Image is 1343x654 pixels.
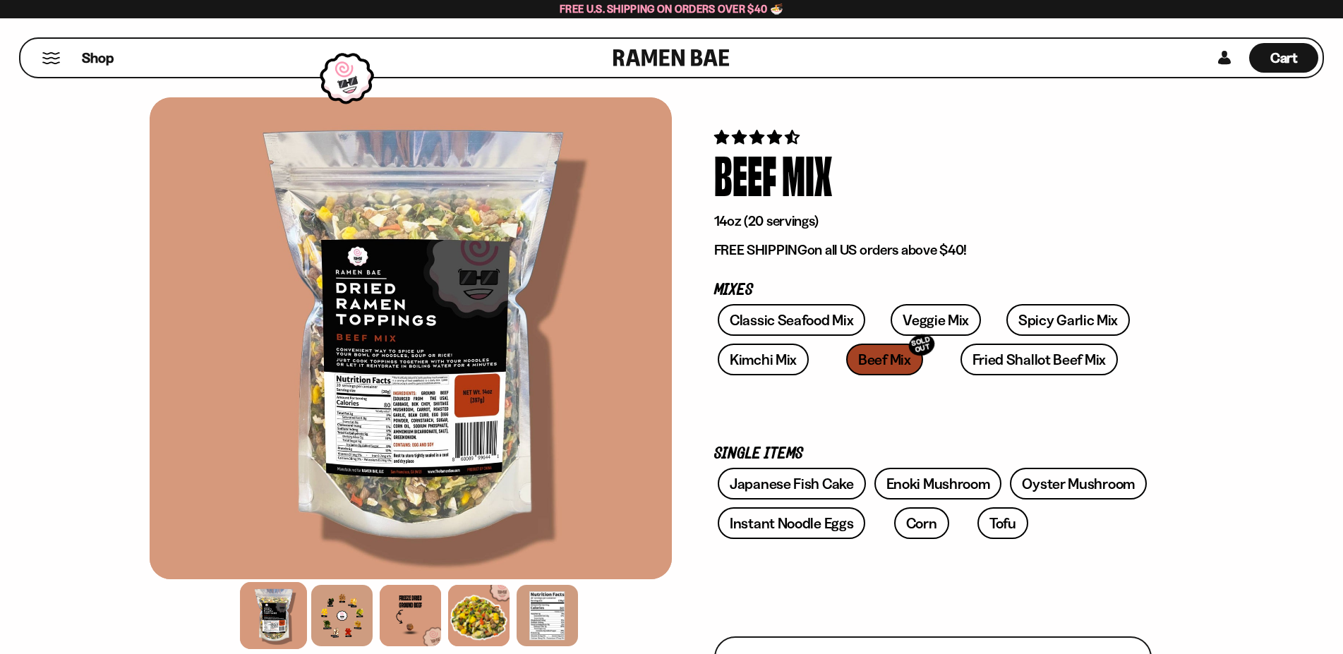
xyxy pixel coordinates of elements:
p: Mixes [714,284,1152,297]
a: Fried Shallot Beef Mix [960,344,1118,375]
a: Shop [82,43,114,73]
a: Classic Seafood Mix [718,304,865,336]
a: Kimchi Mix [718,344,809,375]
p: Single Items [714,447,1152,461]
a: Corn [894,507,949,539]
span: Free U.S. Shipping on Orders over $40 🍜 [560,2,783,16]
a: Enoki Mushroom [874,468,1002,499]
a: Oyster Mushroom [1010,468,1147,499]
span: 4.64 stars [714,128,802,146]
a: Spicy Garlic Mix [1006,304,1130,336]
a: Cart [1249,39,1318,77]
span: Shop [82,49,114,68]
p: 14oz (20 servings) [714,212,1152,230]
a: Japanese Fish Cake [718,468,866,499]
a: Veggie Mix [891,304,981,336]
strong: FREE SHIPPING [714,241,807,258]
a: Instant Noodle Eggs [718,507,865,539]
p: on all US orders above $40! [714,241,1152,259]
div: Mix [782,147,832,200]
button: Mobile Menu Trigger [42,52,61,64]
a: Tofu [977,507,1028,539]
span: Cart [1270,49,1298,66]
div: Beef [714,147,776,200]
